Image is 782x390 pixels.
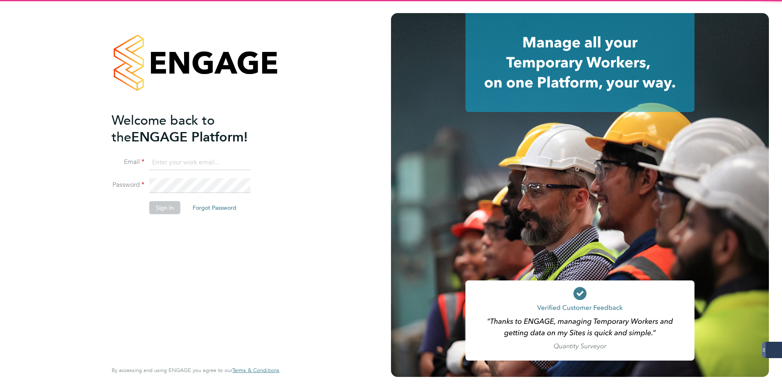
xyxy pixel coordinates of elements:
span: Welcome back to the [112,112,215,145]
input: Enter your work email... [149,155,250,170]
button: Sign In [149,201,180,214]
label: Email [112,158,144,166]
span: By accessing and using ENGAGE you agree to our [112,367,279,374]
label: Password [112,181,144,189]
a: Terms & Conditions [232,367,279,374]
button: Forgot Password [186,201,243,214]
h2: ENGAGE Platform! [112,112,271,146]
